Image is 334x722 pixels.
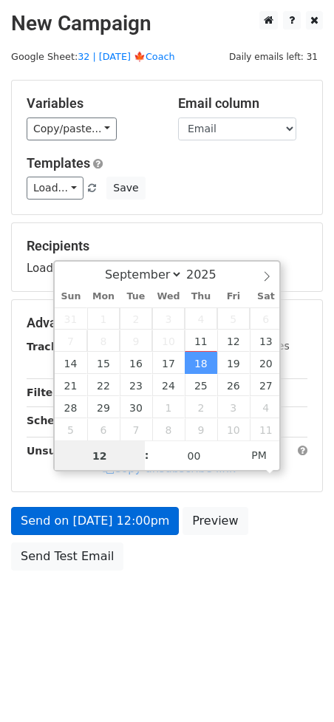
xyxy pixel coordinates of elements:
[27,415,80,426] strong: Schedule
[149,441,239,471] input: Minute
[224,51,323,62] a: Daily emails left: 31
[120,307,152,330] span: September 2, 2025
[250,374,282,396] span: September 27, 2025
[152,396,185,418] span: October 1, 2025
[27,341,76,353] strong: Tracking
[55,307,87,330] span: August 31, 2025
[27,238,307,276] div: Loading...
[106,177,145,200] button: Save
[27,386,64,398] strong: Filters
[11,542,123,571] a: Send Test Email
[87,292,120,302] span: Mon
[152,352,185,374] span: September 17, 2025
[27,95,156,112] h5: Variables
[152,307,185,330] span: September 3, 2025
[120,374,152,396] span: September 23, 2025
[27,177,83,200] a: Load...
[55,352,87,374] span: September 14, 2025
[250,307,282,330] span: September 6, 2025
[217,352,250,374] span: September 19, 2025
[27,445,99,457] strong: Unsubscribe
[250,418,282,440] span: October 11, 2025
[120,330,152,352] span: September 9, 2025
[11,51,175,62] small: Google Sheet:
[185,292,217,302] span: Thu
[152,374,185,396] span: September 24, 2025
[185,396,217,418] span: October 2, 2025
[183,268,236,282] input: Year
[231,338,289,354] label: UTM Codes
[120,396,152,418] span: September 30, 2025
[260,651,334,722] iframe: Chat Widget
[87,307,120,330] span: September 1, 2025
[11,507,179,535] a: Send on [DATE] 12:00pm
[55,330,87,352] span: September 7, 2025
[87,418,120,440] span: October 6, 2025
[55,396,87,418] span: September 28, 2025
[87,374,120,396] span: September 22, 2025
[120,418,152,440] span: October 7, 2025
[103,462,236,475] a: Copy unsubscribe link
[55,441,145,471] input: Hour
[217,374,250,396] span: September 26, 2025
[87,396,120,418] span: September 29, 2025
[27,155,90,171] a: Templates
[27,315,307,331] h5: Advanced
[120,352,152,374] span: September 16, 2025
[152,292,185,302] span: Wed
[55,418,87,440] span: October 5, 2025
[217,307,250,330] span: September 5, 2025
[145,440,149,470] span: :
[217,330,250,352] span: September 12, 2025
[11,11,323,36] h2: New Campaign
[217,396,250,418] span: October 3, 2025
[217,292,250,302] span: Fri
[152,330,185,352] span: September 10, 2025
[120,292,152,302] span: Tue
[185,418,217,440] span: October 9, 2025
[224,49,323,65] span: Daily emails left: 31
[185,330,217,352] span: September 11, 2025
[55,374,87,396] span: September 21, 2025
[250,396,282,418] span: October 4, 2025
[217,418,250,440] span: October 10, 2025
[250,330,282,352] span: September 13, 2025
[250,352,282,374] span: September 20, 2025
[185,307,217,330] span: September 4, 2025
[87,352,120,374] span: September 15, 2025
[250,292,282,302] span: Sat
[185,374,217,396] span: September 25, 2025
[152,418,185,440] span: October 8, 2025
[239,440,279,470] span: Click to toggle
[178,95,307,112] h5: Email column
[87,330,120,352] span: September 8, 2025
[78,51,174,62] a: 32 | [DATE] 🍁Coach
[27,118,117,140] a: Copy/paste...
[183,507,248,535] a: Preview
[27,238,307,254] h5: Recipients
[55,292,87,302] span: Sun
[185,352,217,374] span: September 18, 2025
